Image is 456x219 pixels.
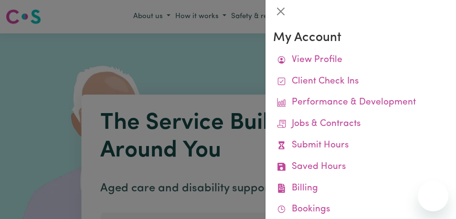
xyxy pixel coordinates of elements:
a: Submit Hours [273,135,448,156]
button: Close [273,4,288,19]
a: Saved Hours [273,156,448,178]
a: Jobs & Contracts [273,114,448,135]
iframe: Button to launch messaging window [418,181,448,211]
a: Performance & Development [273,92,448,114]
a: Billing [273,178,448,199]
a: Client Check Ins [273,71,448,93]
h3: My Account [273,31,448,46]
a: View Profile [273,50,448,71]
